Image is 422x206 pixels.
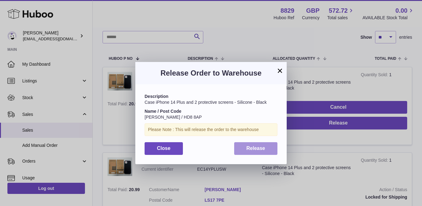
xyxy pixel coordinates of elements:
[157,146,171,151] span: Close
[145,94,168,99] strong: Description
[145,123,277,136] div: Please Note : This will release the order to the warehouse
[247,146,265,151] span: Release
[145,100,267,105] span: Case iPhone 14 Plus and 2 protective screens - Silicone - Black
[276,67,284,74] button: ×
[145,68,277,78] h3: Release Order to Warehouse
[145,142,183,155] button: Close
[145,115,202,120] span: [PERSON_NAME] / HD8 8AP
[234,142,278,155] button: Release
[145,109,181,114] strong: Name / Post Code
